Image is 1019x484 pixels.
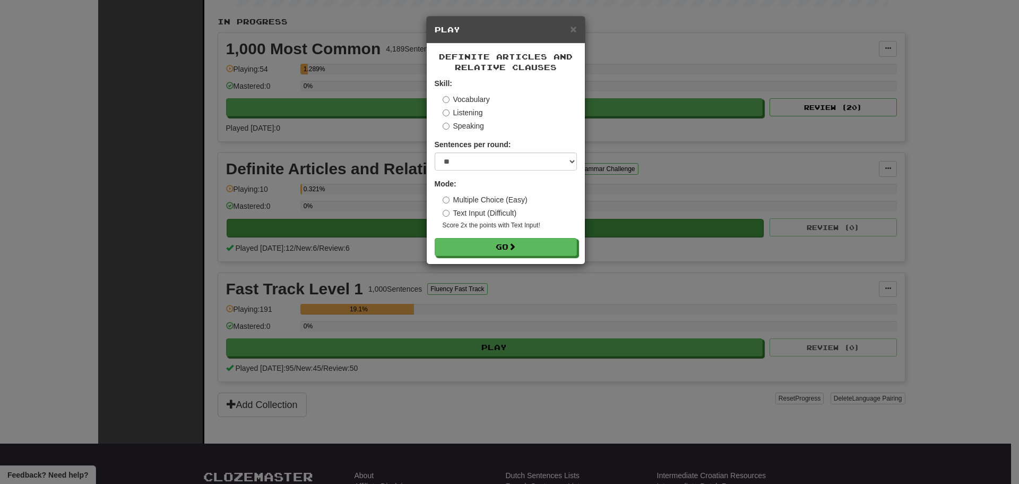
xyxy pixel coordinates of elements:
[435,180,456,188] strong: Mode:
[443,123,450,130] input: Speaking
[443,210,450,217] input: Text Input (Difficult)
[443,208,517,218] label: Text Input (Difficult)
[443,107,483,118] label: Listening
[443,109,450,116] input: Listening
[435,79,452,88] strong: Skill:
[443,194,528,205] label: Multiple Choice (Easy)
[435,24,577,35] h5: Play
[570,23,576,35] span: ×
[435,238,577,256] button: Go
[570,23,576,35] button: Close
[443,94,490,105] label: Vocabulary
[435,139,511,150] label: Sentences per round:
[439,52,573,72] span: Definite Articles and Relative Clauses
[443,197,450,203] input: Multiple Choice (Easy)
[443,121,484,131] label: Speaking
[443,96,450,103] input: Vocabulary
[443,221,577,230] small: Score 2x the points with Text Input !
